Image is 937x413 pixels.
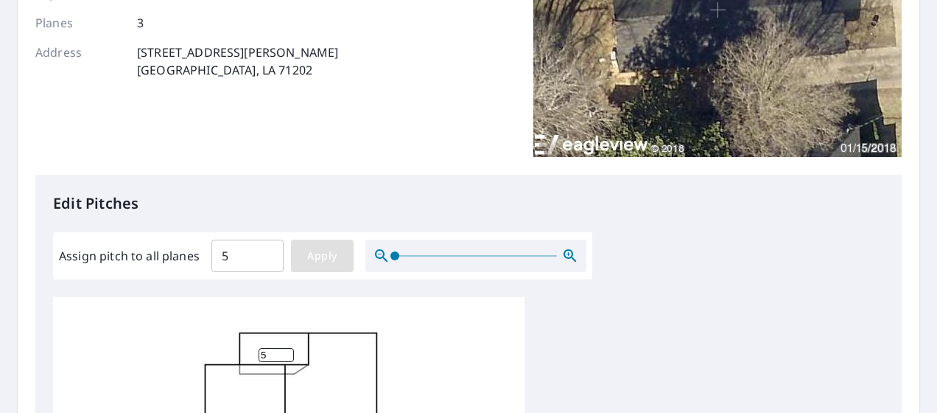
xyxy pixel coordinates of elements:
p: Planes [35,14,124,32]
label: Assign pitch to all planes [59,247,200,265]
p: Address [35,44,124,79]
input: 00.0 [211,235,284,277]
p: Edit Pitches [53,192,884,215]
p: [STREET_ADDRESS][PERSON_NAME] [GEOGRAPHIC_DATA], LA 71202 [137,44,338,79]
p: 3 [137,14,144,32]
span: Apply [303,247,342,265]
button: Apply [291,240,354,272]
